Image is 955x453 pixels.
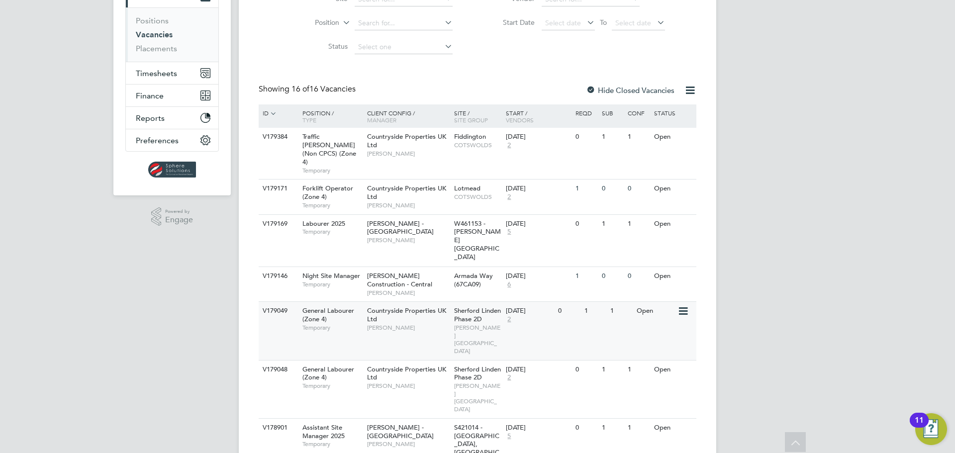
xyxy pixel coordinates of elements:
span: COTSWOLDS [454,141,501,149]
div: Site / [452,104,504,128]
div: 1 [599,128,625,146]
div: 1 [625,419,651,437]
a: Vacancies [136,30,173,39]
div: 0 [625,267,651,285]
div: V179384 [260,128,295,146]
span: Sherford Linden Phase 2D [454,306,501,323]
span: 5 [506,228,512,236]
div: 0 [573,419,599,437]
span: Preferences [136,136,179,145]
button: Reports [126,107,218,129]
span: 2 [506,315,512,324]
div: V179048 [260,361,295,379]
span: [PERSON_NAME] [367,236,449,244]
div: Position / [295,104,365,128]
span: 5 [506,432,512,441]
input: Search for... [355,16,453,30]
a: Placements [136,44,177,53]
div: Client Config / [365,104,452,128]
div: 1 [582,302,608,320]
div: V179171 [260,180,295,198]
div: Showing [259,84,358,94]
div: [DATE] [506,365,571,374]
div: V179169 [260,215,295,233]
div: 0 [556,302,581,320]
div: Status [652,104,695,121]
span: Traffic [PERSON_NAME] (Non CPCS) (Zone 4) [302,132,356,166]
div: 1 [608,302,634,320]
span: [PERSON_NAME] [367,382,449,390]
div: [DATE] [506,220,571,228]
div: Reqd [573,104,599,121]
span: [PERSON_NAME] [367,324,449,332]
span: [PERSON_NAME] Construction - Central [367,272,432,288]
div: Open [652,128,695,146]
span: Site Group [454,116,488,124]
span: Labourer 2025 [302,219,345,228]
a: Positions [136,16,169,25]
span: General Labourer (Zone 4) [302,365,354,382]
span: Temporary [302,280,362,288]
a: Powered byEngage [151,207,193,226]
div: 0 [625,180,651,198]
a: Go to home page [125,162,219,178]
div: [DATE] [506,272,571,280]
div: V178901 [260,419,295,437]
span: Countryside Properties UK Ltd [367,365,446,382]
span: Forklift Operator (Zone 4) [302,184,353,201]
span: [PERSON_NAME] - [GEOGRAPHIC_DATA] [367,219,434,236]
span: [PERSON_NAME] [367,289,449,297]
div: 1 [625,128,651,146]
span: 2 [506,193,512,201]
span: Temporary [302,167,362,175]
span: Sherford Linden Phase 2D [454,365,501,382]
div: Open [652,267,695,285]
label: Status [290,42,348,51]
div: Open [652,419,695,437]
div: Open [634,302,677,320]
span: COTSWOLDS [454,193,501,201]
span: Lotmead [454,184,480,192]
div: Open [652,361,695,379]
span: Temporary [302,382,362,390]
button: Timesheets [126,62,218,84]
div: 0 [573,128,599,146]
div: V179049 [260,302,295,320]
div: [DATE] [506,307,553,315]
span: [PERSON_NAME][GEOGRAPHIC_DATA] [454,324,501,355]
span: Type [302,116,316,124]
span: [PERSON_NAME] [367,150,449,158]
span: Armada Way (67CA09) [454,272,493,288]
span: [PERSON_NAME][GEOGRAPHIC_DATA] [454,382,501,413]
div: 1 [599,419,625,437]
label: Hide Closed Vacancies [586,86,674,95]
span: 2 [506,373,512,382]
div: 11 [915,420,924,433]
span: Engage [165,216,193,224]
div: 0 [573,215,599,233]
img: spheresolutions-logo-retina.png [148,162,196,178]
span: Countryside Properties UK Ltd [367,132,446,149]
div: 1 [599,215,625,233]
span: Temporary [302,201,362,209]
span: 2 [506,141,512,150]
span: Finance [136,91,164,100]
div: Sub [599,104,625,121]
span: To [597,16,610,29]
label: Start Date [477,18,535,27]
div: Conf [625,104,651,121]
div: ID [260,104,295,122]
span: Temporary [302,228,362,236]
div: Start / [503,104,573,128]
div: V179146 [260,267,295,285]
span: Assistant Site Manager 2025 [302,423,345,440]
button: Preferences [126,129,218,151]
span: Manager [367,116,396,124]
div: 1 [625,215,651,233]
div: Jobs [126,7,218,62]
span: Fiddington [454,132,486,141]
span: Powered by [165,207,193,216]
label: Position [282,18,339,28]
span: Night Site Manager [302,272,360,280]
div: 1 [599,361,625,379]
